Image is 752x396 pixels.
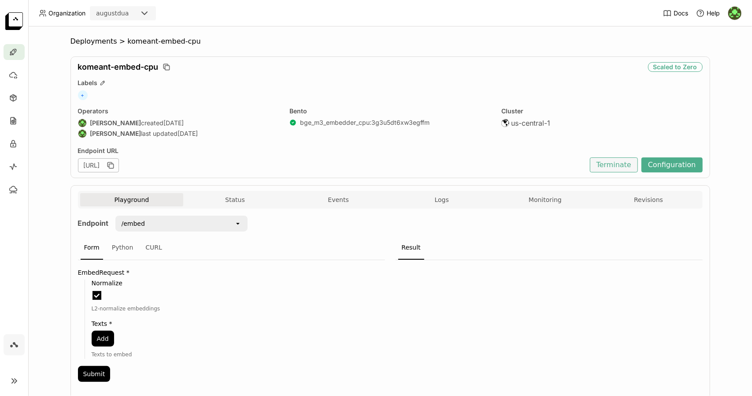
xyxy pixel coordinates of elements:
button: Playground [80,193,184,206]
span: Organization [48,9,85,17]
div: Python [108,236,137,260]
div: Cluster [501,107,703,115]
div: Form [81,236,103,260]
button: Submit [78,366,111,382]
span: komeant-embed-cpu [127,37,200,46]
span: Docs [674,9,688,17]
div: last updated [78,129,279,138]
label: Texts * [92,320,385,327]
span: Help [707,9,720,17]
span: + [78,90,88,100]
label: Normalize [92,280,385,287]
a: Docs [663,9,688,18]
a: bge_m3_embedder_cpu:3g3u5dt6xw3egffm [300,119,430,127]
div: Scaled to Zero [648,62,703,72]
button: Terminate [590,157,638,172]
img: August Dua [728,7,741,20]
div: Result [398,236,424,260]
strong: Endpoint [78,219,109,228]
span: [DATE] [164,119,184,127]
nav: Breadcrumbs navigation [70,37,710,46]
button: Status [183,193,287,206]
div: Bento [289,107,491,115]
img: logo [5,12,23,30]
div: CURL [142,236,166,260]
div: Help [696,9,720,18]
div: Texts to embed [92,350,385,359]
div: /embed [122,219,145,228]
span: [DATE] [178,130,198,138]
span: Logs [435,196,449,204]
strong: [PERSON_NAME] [90,119,141,127]
span: > [117,37,128,46]
svg: open [234,220,241,227]
div: created [78,119,279,127]
div: L2-normalize embeddings [92,304,385,313]
img: August Dua [78,119,86,127]
button: Configuration [641,157,703,172]
button: Events [287,193,390,206]
label: EmbedRequest * [78,269,385,276]
span: komeant-embed-cpu [78,62,159,72]
div: Labels [78,79,703,87]
button: Add [92,331,114,347]
div: Operators [78,107,279,115]
img: August Dua [78,130,86,138]
div: augustdua [96,9,129,18]
span: Deployments [70,37,117,46]
button: Monitoring [493,193,597,206]
div: Endpoint URL [78,147,585,155]
span: us-central-1 [511,119,550,127]
input: Selected /embed. [146,219,147,228]
button: Revisions [597,193,700,206]
div: [URL] [78,158,119,172]
strong: [PERSON_NAME] [90,130,141,138]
